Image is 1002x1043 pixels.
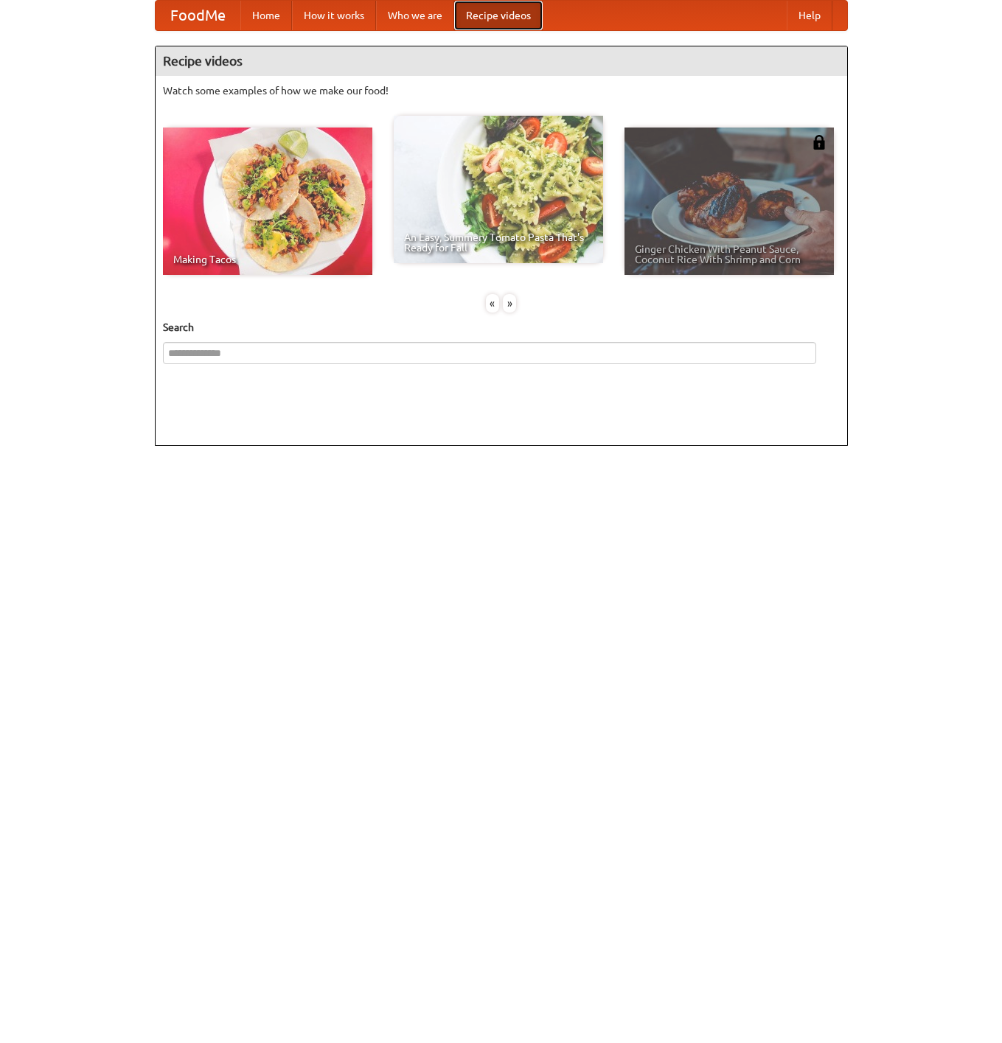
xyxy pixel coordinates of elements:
a: How it works [292,1,376,30]
a: Help [787,1,832,30]
span: Making Tacos [173,254,362,265]
p: Watch some examples of how we make our food! [163,83,840,98]
a: An Easy, Summery Tomato Pasta That's Ready for Fall [394,116,603,263]
a: Recipe videos [454,1,543,30]
a: Making Tacos [163,128,372,275]
span: An Easy, Summery Tomato Pasta That's Ready for Fall [404,232,593,253]
div: « [486,294,499,313]
div: » [503,294,516,313]
img: 483408.png [812,135,827,150]
a: Who we are [376,1,454,30]
a: Home [240,1,292,30]
h4: Recipe videos [156,46,847,76]
a: FoodMe [156,1,240,30]
h5: Search [163,320,840,335]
